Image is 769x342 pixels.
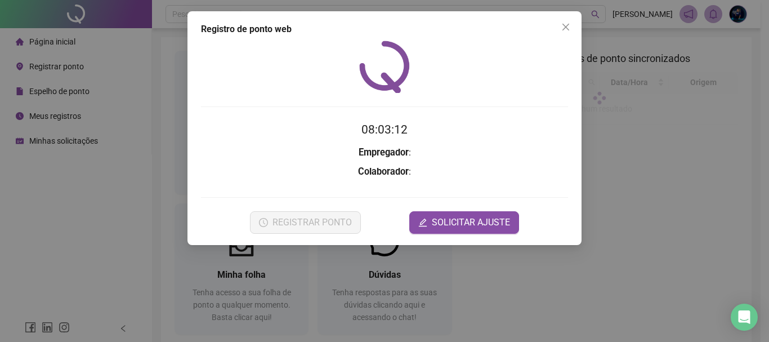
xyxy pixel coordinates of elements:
[359,41,410,93] img: QRPoint
[359,147,409,158] strong: Empregador
[418,218,427,227] span: edit
[409,211,519,234] button: editSOLICITAR AJUSTE
[361,123,408,136] time: 08:03:12
[201,23,568,36] div: Registro de ponto web
[201,165,568,179] h3: :
[557,18,575,36] button: Close
[201,145,568,160] h3: :
[432,216,510,229] span: SOLICITAR AJUSTE
[358,166,409,177] strong: Colaborador
[561,23,570,32] span: close
[731,304,758,331] div: Open Intercom Messenger
[250,211,361,234] button: REGISTRAR PONTO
